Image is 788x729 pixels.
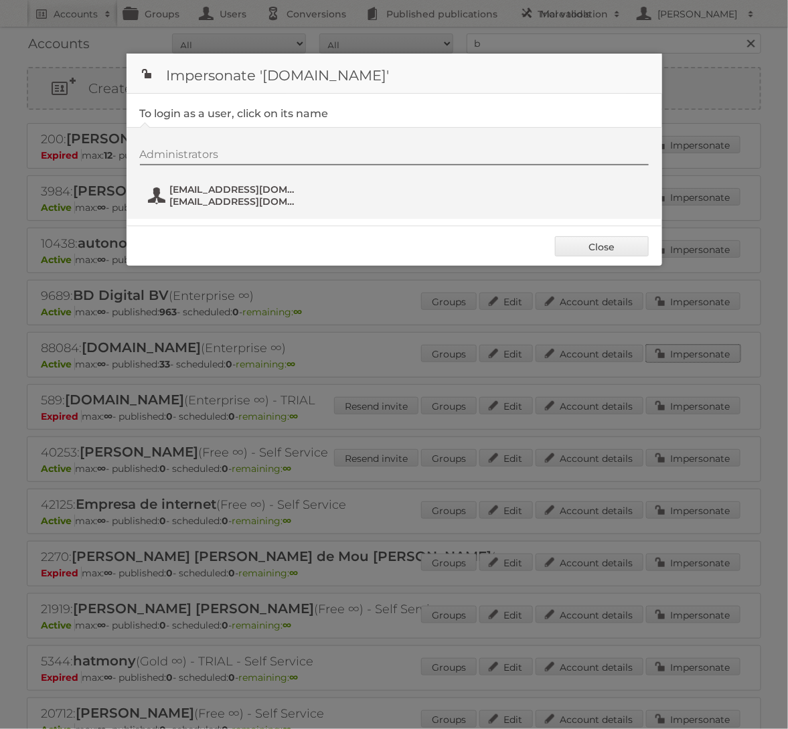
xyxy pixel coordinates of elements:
button: [EMAIL_ADDRESS][DOMAIN_NAME] [EMAIL_ADDRESS][DOMAIN_NAME] [147,182,304,209]
h1: Impersonate '[DOMAIN_NAME]' [127,54,662,94]
div: Administrators [140,148,649,165]
span: [EMAIL_ADDRESS][DOMAIN_NAME] [170,195,300,208]
a: Close [555,236,649,256]
legend: To login as a user, click on its name [140,107,329,120]
span: [EMAIL_ADDRESS][DOMAIN_NAME] [170,183,300,195]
